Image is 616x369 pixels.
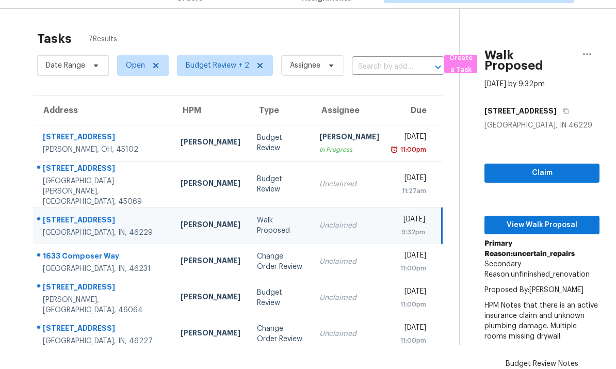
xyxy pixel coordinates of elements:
[43,163,164,176] div: [STREET_ADDRESS]
[43,295,164,315] div: [PERSON_NAME], [GEOGRAPHIC_DATA], 46064
[493,167,591,180] span: Claim
[484,50,575,71] h2: Walk Proposed
[37,34,72,44] h2: Tasks
[390,145,398,155] img: Overdue Alarm Icon
[352,59,415,75] input: Search by address
[43,132,164,145] div: [STREET_ADDRESS]
[396,214,425,227] div: [DATE]
[249,96,311,125] th: Type
[43,145,164,155] div: [PERSON_NAME], OH, 45102
[186,60,249,71] span: Budget Review + 2
[431,60,445,74] button: Open
[311,96,387,125] th: Assignee
[257,215,302,236] div: Walk Proposed
[398,145,426,155] div: 11:00pm
[319,145,379,155] div: In Progress
[257,251,302,272] div: Change Order Review
[484,240,575,258] b: Primary Reason: uncertain_repairs
[484,300,599,342] p: HPM Notes that there is an active insurance claim and unknown plumbing damage. Multiple rooms mis...
[319,293,379,303] div: Unclaimed
[43,176,164,207] div: [GEOGRAPHIC_DATA][PERSON_NAME], [GEOGRAPHIC_DATA], 45069
[43,251,164,264] div: 1633 Composer Way
[396,250,426,263] div: [DATE]
[484,216,599,235] button: View Walk Proposal
[484,285,599,295] p: Proposed By: [PERSON_NAME]
[290,60,320,71] span: Assignee
[396,335,426,346] div: 11:00pm
[396,186,426,196] div: 11:27am
[43,282,164,295] div: [STREET_ADDRESS]
[43,323,164,336] div: [STREET_ADDRESS]
[181,137,240,150] div: [PERSON_NAME]
[484,261,590,278] span: Secondary Reason: unfininshed_renovation
[181,178,240,191] div: [PERSON_NAME]
[396,286,426,299] div: [DATE]
[46,60,85,71] span: Date Range
[396,173,426,186] div: [DATE]
[493,219,591,232] span: View Walk Proposal
[257,174,302,195] div: Budget Review
[319,220,379,231] div: Unclaimed
[181,219,240,232] div: [PERSON_NAME]
[319,329,379,339] div: Unclaimed
[396,227,425,237] div: 9:32pm
[88,34,117,44] span: 7 Results
[557,102,571,120] button: Copy Address
[396,299,426,310] div: 11:00pm
[484,164,599,183] button: Claim
[257,324,302,344] div: Change Order Review
[484,120,599,131] div: [GEOGRAPHIC_DATA], IN 46229
[257,287,302,308] div: Budget Review
[396,263,426,274] div: 11:00pm
[33,96,172,125] th: Address
[319,132,379,145] div: [PERSON_NAME]
[43,215,164,228] div: [STREET_ADDRESS]
[484,106,557,116] h5: [STREET_ADDRESS]
[396,132,426,145] div: [DATE]
[444,55,477,73] button: Create a Task
[449,52,472,76] span: Create a Task
[43,336,164,346] div: [GEOGRAPHIC_DATA], IN, 46227
[484,79,545,89] div: [DATE] by 9:32pm
[257,133,302,153] div: Budget Review
[396,323,426,335] div: [DATE]
[387,96,442,125] th: Due
[181,328,240,341] div: [PERSON_NAME]
[319,179,379,189] div: Unclaimed
[181,292,240,304] div: [PERSON_NAME]
[319,256,379,267] div: Unclaimed
[126,60,145,71] span: Open
[43,264,164,274] div: [GEOGRAPHIC_DATA], IN, 46231
[172,96,249,125] th: HPM
[43,228,164,238] div: [GEOGRAPHIC_DATA], IN, 46229
[181,255,240,268] div: [PERSON_NAME]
